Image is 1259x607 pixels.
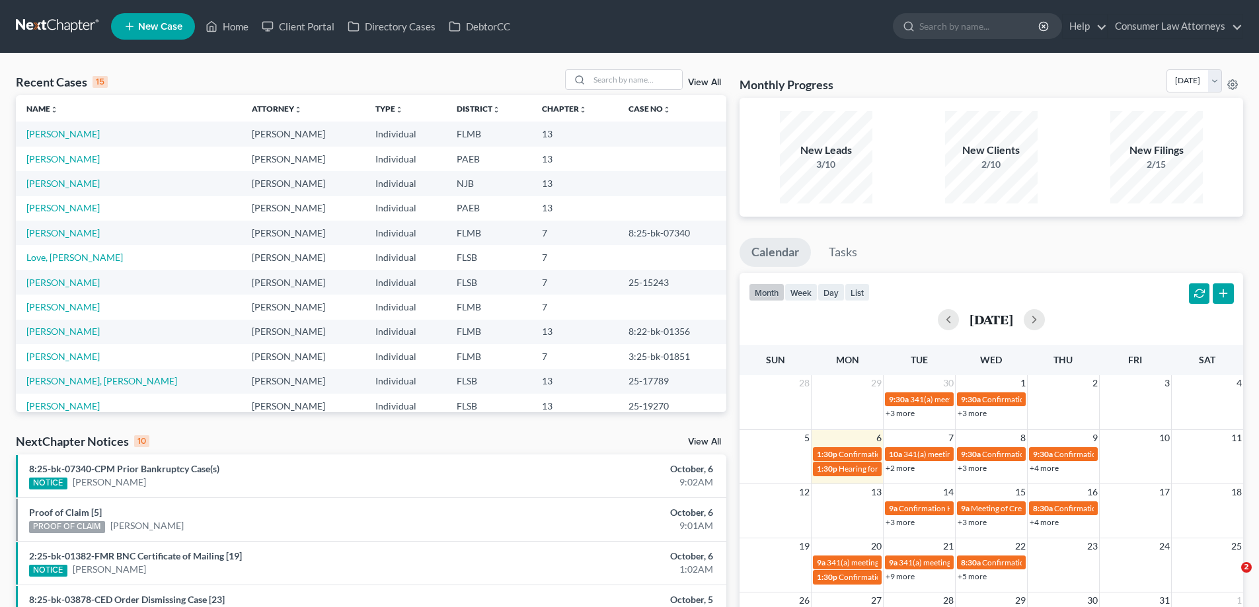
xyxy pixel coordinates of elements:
span: 9:30a [961,394,981,404]
i: unfold_more [663,106,671,114]
td: Individual [365,320,446,344]
td: 13 [531,171,618,196]
td: 13 [531,122,618,146]
span: 23 [1086,538,1099,554]
td: [PERSON_NAME] [241,369,365,394]
a: Home [199,15,255,38]
td: FLMB [446,221,531,245]
td: Individual [365,295,446,319]
td: 25-15243 [618,270,726,295]
input: Search by name... [590,70,682,89]
span: 9:30a [889,394,909,404]
a: +4 more [1030,517,1059,527]
h3: Monthly Progress [740,77,833,92]
td: FLMB [446,344,531,369]
span: Confirmation hearing for [PERSON_NAME] [839,449,989,459]
span: 341(a) meeting for [PERSON_NAME] [827,557,954,567]
span: 1:30p [817,449,837,459]
a: [PERSON_NAME] [26,128,100,139]
td: [PERSON_NAME] [241,147,365,171]
a: [PERSON_NAME] [73,476,146,489]
span: 13 [870,484,883,500]
a: Consumer Law Attorneys [1108,15,1242,38]
div: PROOF OF CLAIM [29,521,105,533]
td: [PERSON_NAME] [241,394,365,418]
td: [PERSON_NAME] [241,221,365,245]
span: 12 [798,484,811,500]
span: Fri [1128,354,1142,365]
div: 10 [134,435,149,447]
td: 8:25-bk-07340 [618,221,726,245]
span: Sun [766,354,785,365]
a: [PERSON_NAME] [26,301,100,312]
a: +2 more [886,463,915,473]
td: Individual [365,245,446,269]
span: Confirmation Hearing for [PERSON_NAME] [982,449,1133,459]
span: 4 [1235,375,1243,391]
a: DebtorCC [442,15,517,38]
div: 15 [93,76,108,88]
div: October, 6 [494,462,713,476]
span: 9:30a [961,449,981,459]
div: 2/15 [1110,158,1203,171]
td: NJB [446,171,531,196]
td: [PERSON_NAME] [241,196,365,221]
span: Mon [836,354,859,365]
a: Chapterunfold_more [542,104,587,114]
td: 13 [531,394,618,418]
td: PAEB [446,147,531,171]
span: 11 [1230,430,1243,446]
span: Confirmation Hearing [PERSON_NAME] [982,557,1122,567]
td: 8:22-bk-01356 [618,320,726,344]
span: Tue [911,354,928,365]
td: 25-19270 [618,394,726,418]
td: PAEB [446,196,531,221]
span: 7 [947,430,955,446]
span: 341(a) meeting for [PERSON_NAME] [903,449,1031,459]
span: New Case [138,22,182,32]
span: 341(a) meeting for [PERSON_NAME] [899,557,1026,567]
td: Individual [365,344,446,369]
span: 10a [889,449,902,459]
span: 1 [1019,375,1027,391]
span: 9a [961,503,970,513]
span: 20 [870,538,883,554]
a: Attorneyunfold_more [252,104,302,114]
span: 1:30p [817,572,837,582]
span: Confirmation Hearing for [PERSON_NAME] [899,503,1050,513]
a: Typeunfold_more [375,104,403,114]
span: 18 [1230,484,1243,500]
span: 24 [1158,538,1171,554]
i: unfold_more [579,106,587,114]
span: 8:30a [1033,503,1053,513]
td: [PERSON_NAME] [241,245,365,269]
iframe: Intercom live chat [1214,562,1246,594]
a: +4 more [1030,463,1059,473]
a: Proof of Claim [5] [29,507,102,518]
td: 3:25-bk-01851 [618,344,726,369]
td: [PERSON_NAME] [241,122,365,146]
td: 7 [531,270,618,295]
td: [PERSON_NAME] [241,295,365,319]
a: +3 more [958,517,987,527]
span: 341(a) meeting for [PERSON_NAME] [910,394,1038,404]
button: week [784,283,818,301]
div: 2/10 [945,158,1038,171]
div: NOTICE [29,478,67,489]
td: FLSB [446,270,531,295]
a: [PERSON_NAME] [26,277,100,288]
a: View All [688,78,721,87]
span: 9 [1091,430,1099,446]
span: 17 [1158,484,1171,500]
div: 3/10 [780,158,872,171]
td: Individual [365,369,446,394]
span: 6 [875,430,883,446]
td: 13 [531,369,618,394]
td: FLMB [446,295,531,319]
button: list [845,283,870,301]
span: 8:30a [961,557,981,567]
td: 7 [531,295,618,319]
a: [PERSON_NAME] [26,400,100,411]
span: 28 [798,375,811,391]
a: +3 more [886,408,915,418]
